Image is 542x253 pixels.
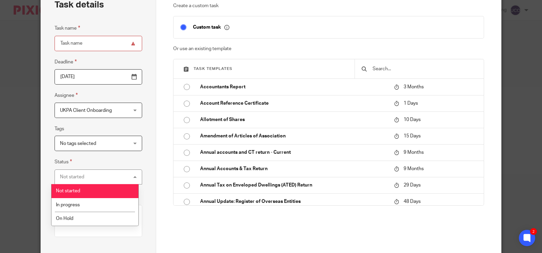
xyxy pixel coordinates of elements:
span: 9 Months [404,166,424,171]
span: In progress [56,203,80,207]
span: Task templates [194,67,232,71]
p: Annual accounts and CT return - Current [200,149,387,156]
p: Accountants Report [200,84,387,90]
div: 2 [530,228,537,235]
span: 9 Months [404,150,424,155]
input: Task name [55,36,142,51]
span: Not started [56,189,80,193]
span: UKPA Client Onboarding [60,108,112,113]
label: Deadline [55,58,77,66]
span: On Hold [56,216,73,221]
label: Status [55,158,72,166]
p: Annual Update: Register of Overseas Entities [200,198,387,205]
span: 29 Days [404,183,421,188]
p: Or use an existing template [173,45,484,52]
p: Annual Accounts & Tax Return [200,165,387,172]
input: Search... [372,65,477,73]
input: Pick a date [55,69,142,85]
label: Task name [55,24,80,32]
p: Annual Tax on Enveloped Dwellings (ATED) Return [200,182,387,189]
span: 3 Months [404,85,424,89]
p: Amendment of Articles of Association [200,133,387,139]
span: 48 Days [404,199,421,204]
span: No tags selected [60,141,96,146]
label: Assignee [55,91,78,99]
p: Allotment of Shares [200,116,387,123]
p: Custom task [193,24,229,30]
p: Account Reference Certificate [200,100,387,107]
span: 15 Days [404,134,421,138]
span: 10 Days [404,117,421,122]
div: Not started [60,175,84,179]
p: Create a custom task [173,2,484,9]
label: Tags [55,125,64,132]
span: 1 Days [404,101,418,106]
